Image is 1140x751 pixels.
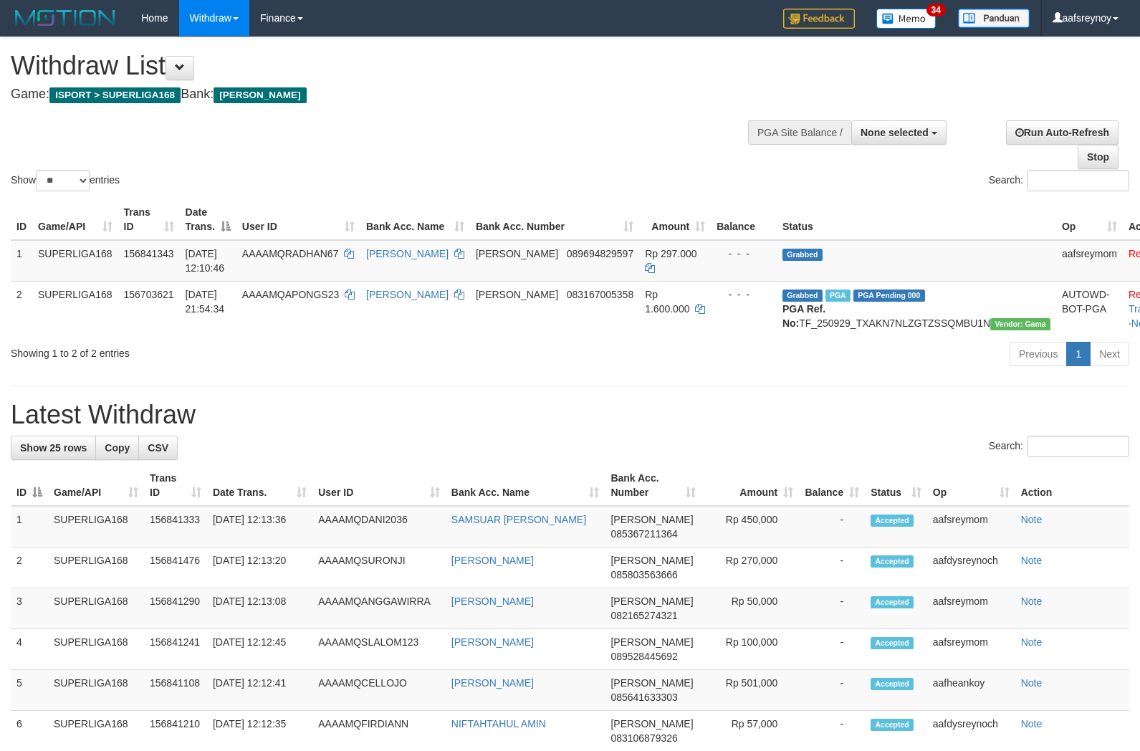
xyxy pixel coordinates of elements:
[871,678,914,690] span: Accepted
[11,547,48,588] td: 2
[105,442,130,454] span: Copy
[242,289,339,300] span: AAAAMQAPONGS23
[783,9,855,29] img: Feedback.jpg
[48,506,144,547] td: SUPERLIGA168
[1056,240,1123,282] td: aafsreymom
[1021,718,1043,730] a: Note
[207,465,312,506] th: Date Trans.: activate to sort column ascending
[451,555,534,566] a: [PERSON_NAME]
[11,52,746,80] h1: Withdraw List
[567,248,633,259] span: Copy 089694829597 to clipboard
[717,287,771,302] div: - - -
[958,9,1030,28] img: panduan.png
[11,87,746,102] h4: Game: Bank:
[645,289,689,315] span: Rp 1.600.000
[610,636,693,648] span: [PERSON_NAME]
[207,588,312,629] td: [DATE] 12:13:08
[118,199,180,240] th: Trans ID: activate to sort column ascending
[701,629,799,670] td: Rp 100,000
[610,718,693,730] span: [PERSON_NAME]
[207,547,312,588] td: [DATE] 12:13:20
[11,199,32,240] th: ID
[610,514,693,525] span: [PERSON_NAME]
[476,248,558,259] span: [PERSON_NAME]
[610,651,677,662] span: Copy 089528445692 to clipboard
[144,588,207,629] td: 156841290
[610,595,693,607] span: [PERSON_NAME]
[610,677,693,689] span: [PERSON_NAME]
[48,629,144,670] td: SUPERLIGA168
[1028,170,1129,191] input: Search:
[861,127,929,138] span: None selected
[144,629,207,670] td: 156841241
[927,547,1015,588] td: aafdysreynoch
[144,465,207,506] th: Trans ID: activate to sort column ascending
[711,199,777,240] th: Balance
[851,120,947,145] button: None selected
[871,555,914,568] span: Accepted
[777,199,1056,240] th: Status
[11,588,48,629] td: 3
[32,281,118,336] td: SUPERLIGA168
[782,303,825,329] b: PGA Ref. No:
[1021,595,1043,607] a: Note
[1021,514,1043,525] a: Note
[701,588,799,629] td: Rp 50,000
[782,249,823,261] span: Grabbed
[989,436,1129,457] label: Search:
[451,595,534,607] a: [PERSON_NAME]
[782,290,823,302] span: Grabbed
[451,514,586,525] a: SAMSUAR [PERSON_NAME]
[95,436,139,460] a: Copy
[451,677,534,689] a: [PERSON_NAME]
[312,670,446,711] td: AAAAMQCELLOJO
[11,465,48,506] th: ID: activate to sort column descending
[312,588,446,629] td: AAAAMQANGGAWIRRA
[1021,555,1043,566] a: Note
[32,240,118,282] td: SUPERLIGA168
[610,610,677,621] span: Copy 082165274321 to clipboard
[639,199,711,240] th: Amount: activate to sort column ascending
[871,637,914,649] span: Accepted
[701,547,799,588] td: Rp 270,000
[610,569,677,580] span: Copy 085803563666 to clipboard
[36,170,90,191] select: Showentries
[32,199,118,240] th: Game/API: activate to sort column ascending
[1090,342,1129,366] a: Next
[11,240,32,282] td: 1
[11,170,120,191] label: Show entries
[853,290,925,302] span: PGA Pending
[1056,281,1123,336] td: AUTOWD-BOT-PGA
[11,7,120,29] img: MOTION_logo.png
[605,465,701,506] th: Bank Acc. Number: activate to sort column ascending
[1010,342,1067,366] a: Previous
[927,465,1015,506] th: Op: activate to sort column ascending
[451,718,546,730] a: NIFTAHTAHUL AMIN
[360,199,470,240] th: Bank Acc. Name: activate to sort column ascending
[1028,436,1129,457] input: Search:
[48,670,144,711] td: SUPERLIGA168
[11,670,48,711] td: 5
[871,596,914,608] span: Accepted
[1056,199,1123,240] th: Op: activate to sort column ascending
[799,506,865,547] td: -
[865,465,927,506] th: Status: activate to sort column ascending
[1021,677,1043,689] a: Note
[567,289,633,300] span: Copy 083167005358 to clipboard
[48,547,144,588] td: SUPERLIGA168
[799,465,865,506] th: Balance: activate to sort column ascending
[701,506,799,547] td: Rp 450,000
[11,436,96,460] a: Show 25 rows
[876,9,937,29] img: Button%20Memo.svg
[927,506,1015,547] td: aafsreymom
[20,442,87,454] span: Show 25 rows
[48,465,144,506] th: Game/API: activate to sort column ascending
[610,555,693,566] span: [PERSON_NAME]
[799,547,865,588] td: -
[989,170,1129,191] label: Search:
[11,506,48,547] td: 1
[180,199,236,240] th: Date Trans.: activate to sort column descending
[144,670,207,711] td: 156841108
[1015,465,1129,506] th: Action
[138,436,178,460] a: CSV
